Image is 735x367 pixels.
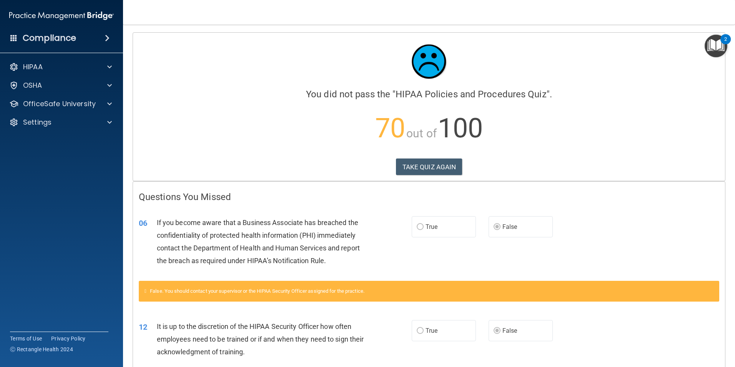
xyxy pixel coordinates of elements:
[23,33,76,43] h4: Compliance
[23,62,43,72] p: HIPAA
[494,224,501,230] input: False
[426,223,437,230] span: True
[9,8,114,23] img: PMB logo
[406,127,437,140] span: out of
[417,224,424,230] input: True
[406,38,452,85] img: sad_face.ecc698e2.jpg
[426,327,437,334] span: True
[9,62,112,72] a: HIPAA
[139,89,719,99] h4: You did not pass the " ".
[705,35,727,57] button: Open Resource Center, 2 new notifications
[23,118,52,127] p: Settings
[502,327,517,334] span: False
[139,322,147,332] span: 12
[9,99,112,108] a: OfficeSafe University
[23,81,42,90] p: OSHA
[139,219,147,228] span: 06
[396,158,462,175] button: TAKE QUIZ AGAIN
[9,118,112,127] a: Settings
[157,219,360,265] span: If you become aware that a Business Associate has breached the confidentiality of protected healt...
[23,99,96,108] p: OfficeSafe University
[10,335,42,342] a: Terms of Use
[375,112,405,144] span: 70
[417,328,424,334] input: True
[139,192,719,202] h4: Questions You Missed
[724,39,727,49] div: 2
[157,322,364,356] span: It is up to the discretion of the HIPAA Security Officer how often employees need to be trained o...
[396,89,546,100] span: HIPAA Policies and Procedures Quiz
[494,328,501,334] input: False
[51,335,86,342] a: Privacy Policy
[10,345,73,353] span: Ⓒ Rectangle Health 2024
[438,112,483,144] span: 100
[150,288,364,294] span: False. You should contact your supervisor or the HIPAA Security Officer assigned for the practice.
[502,223,517,230] span: False
[9,81,112,90] a: OSHA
